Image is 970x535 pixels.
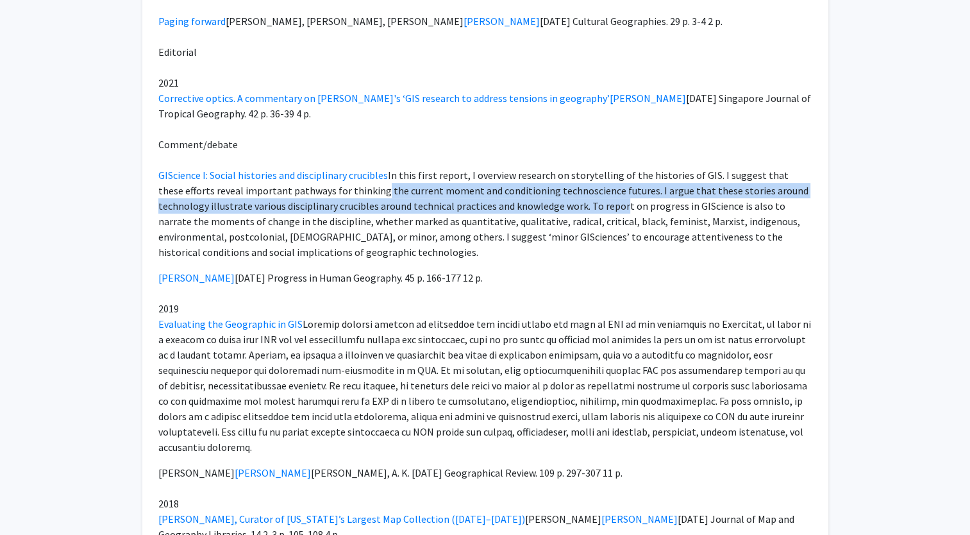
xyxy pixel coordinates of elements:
a: Corrective optics. A commentary on [PERSON_NAME]'s ‘GIS research to address tensions in geography’ [158,92,610,105]
a: [PERSON_NAME] [601,513,678,525]
a: [PERSON_NAME] [464,15,540,28]
a: Evaluating the Geographic in GIS [158,318,303,330]
a: GIScience I: Social histories and disciplinary crucibles [158,169,388,182]
a: Paging forward [158,15,226,28]
iframe: Chat [10,477,54,525]
a: [PERSON_NAME], Curator of [US_STATE]’s Largest Map Collection ([DATE]–[DATE]) [158,513,525,525]
a: [PERSON_NAME] [235,466,311,479]
a: [PERSON_NAME] [610,92,686,105]
a: [PERSON_NAME] [158,271,235,284]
